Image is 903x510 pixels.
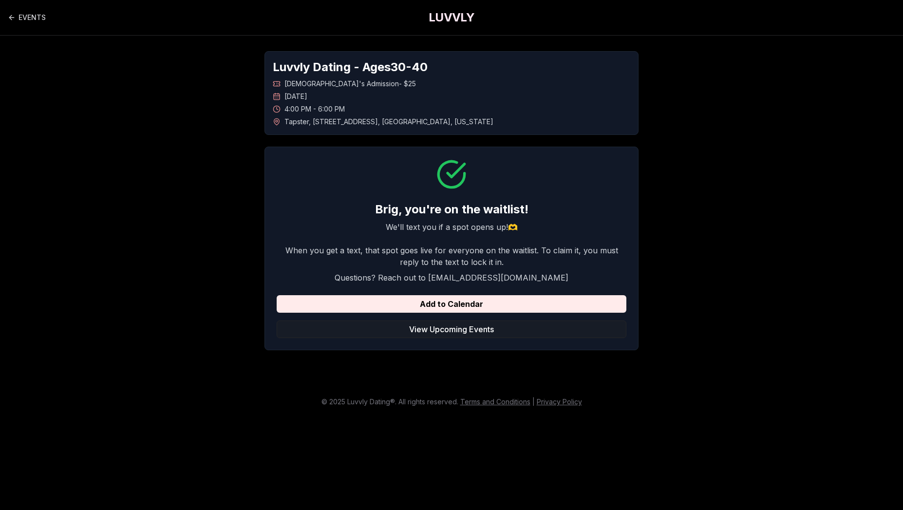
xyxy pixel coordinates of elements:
a: Privacy Policy [537,397,582,406]
h2: Brig , you're on the waitlist! [277,202,626,217]
span: [DEMOGRAPHIC_DATA]'s Admission - $25 [284,79,416,89]
p: We'll text you if a spot opens up!🫶 [277,221,626,233]
a: Back to events [8,8,46,27]
p: Questions? Reach out to [EMAIL_ADDRESS][DOMAIN_NAME] [277,272,626,283]
button: Add to Calendar [277,295,626,313]
p: When you get a text, that spot goes live for everyone on the waitlist. To claim it, you must repl... [277,245,626,268]
span: 4:00 PM - 6:00 PM [284,104,345,114]
span: [DATE] [284,92,307,101]
button: View Upcoming Events [277,321,626,338]
span: Tapster , [STREET_ADDRESS] , [GEOGRAPHIC_DATA] , [US_STATE] [284,117,493,127]
span: | [532,397,535,406]
a: LUVVLY [429,10,474,25]
a: Terms and Conditions [460,397,530,406]
h1: Luvvly Dating - Ages 30 - 40 [273,59,630,75]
